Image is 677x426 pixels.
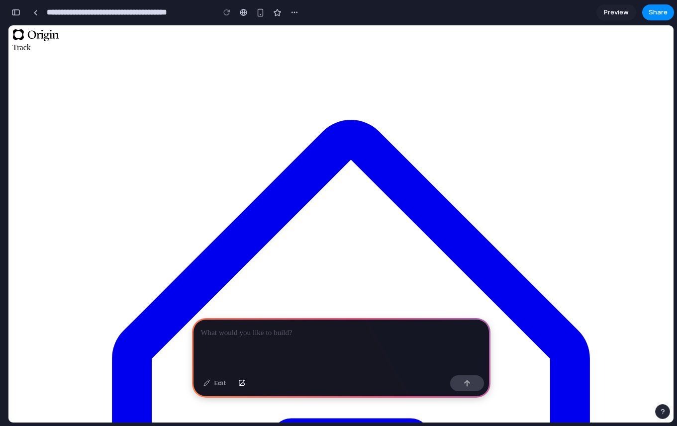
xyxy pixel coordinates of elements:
[4,18,22,26] span: Track
[642,4,674,20] button: Share
[4,9,51,17] a: Home
[649,7,668,17] span: Share
[604,7,629,17] span: Preview
[596,4,636,20] a: Preview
